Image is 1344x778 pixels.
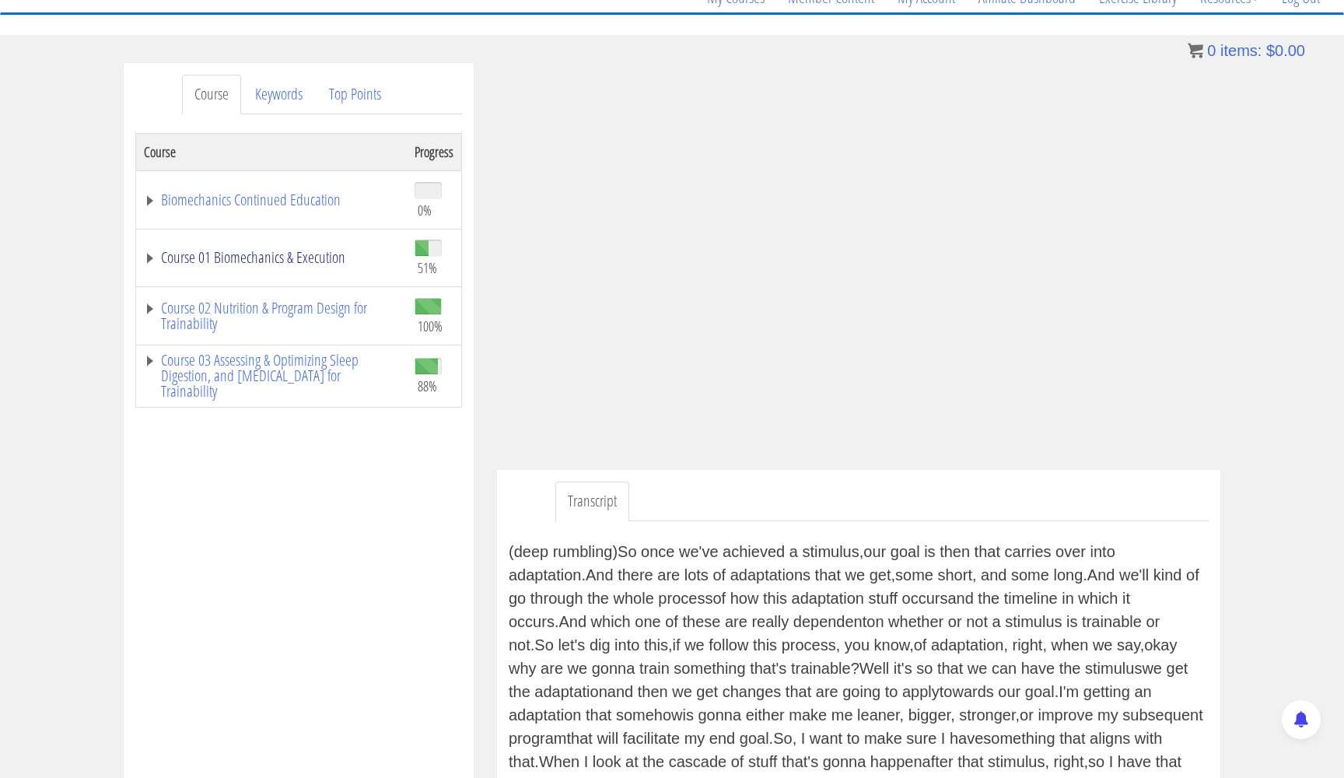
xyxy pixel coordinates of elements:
span: 0 [1207,42,1216,59]
a: Course 02 Nutrition & Program Design for Trainability [144,300,399,331]
img: icon11.png [1188,43,1203,58]
a: Transcript [555,482,629,521]
span: items: [1220,42,1262,59]
bdi: 0.00 [1266,42,1305,59]
th: Course [136,133,408,170]
span: $ [1266,42,1275,59]
a: Top Points [317,75,394,114]
th: Progress [407,133,462,170]
span: 100% [418,317,443,335]
a: Course [182,75,241,114]
a: Course 03 Assessing & Optimizing Sleep Digestion, and [MEDICAL_DATA] for Trainability [144,352,399,399]
a: Biomechanics Continued Education [144,192,399,208]
span: 51% [418,259,437,276]
a: 0 items: $0.00 [1188,42,1305,59]
a: Course 01 Biomechanics & Execution [144,250,399,265]
span: 0% [418,202,432,219]
span: 88% [418,377,437,394]
a: Keywords [243,75,315,114]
